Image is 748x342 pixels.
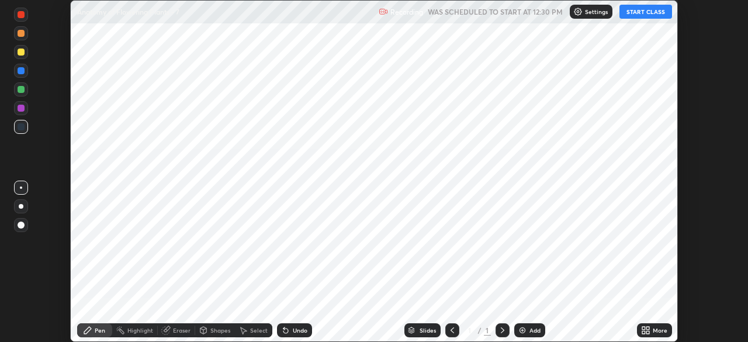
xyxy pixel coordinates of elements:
p: Settings [585,9,608,15]
div: More [653,327,667,333]
h5: WAS SCHEDULED TO START AT 12:30 PM [428,6,563,17]
div: Undo [293,327,307,333]
div: Add [529,327,541,333]
img: recording.375f2c34.svg [379,7,388,16]
div: Eraser [173,327,191,333]
button: START CLASS [619,5,672,19]
p: Recording [390,8,423,16]
p: Anatomy of Flowering Plants - 7 [77,7,179,16]
div: / [478,327,482,334]
div: Highlight [127,327,153,333]
div: Select [250,327,268,333]
div: Pen [95,327,105,333]
div: Slides [420,327,436,333]
div: 1 [484,325,491,336]
img: class-settings-icons [573,7,583,16]
div: 1 [464,327,476,334]
img: add-slide-button [518,326,527,335]
div: Shapes [210,327,230,333]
